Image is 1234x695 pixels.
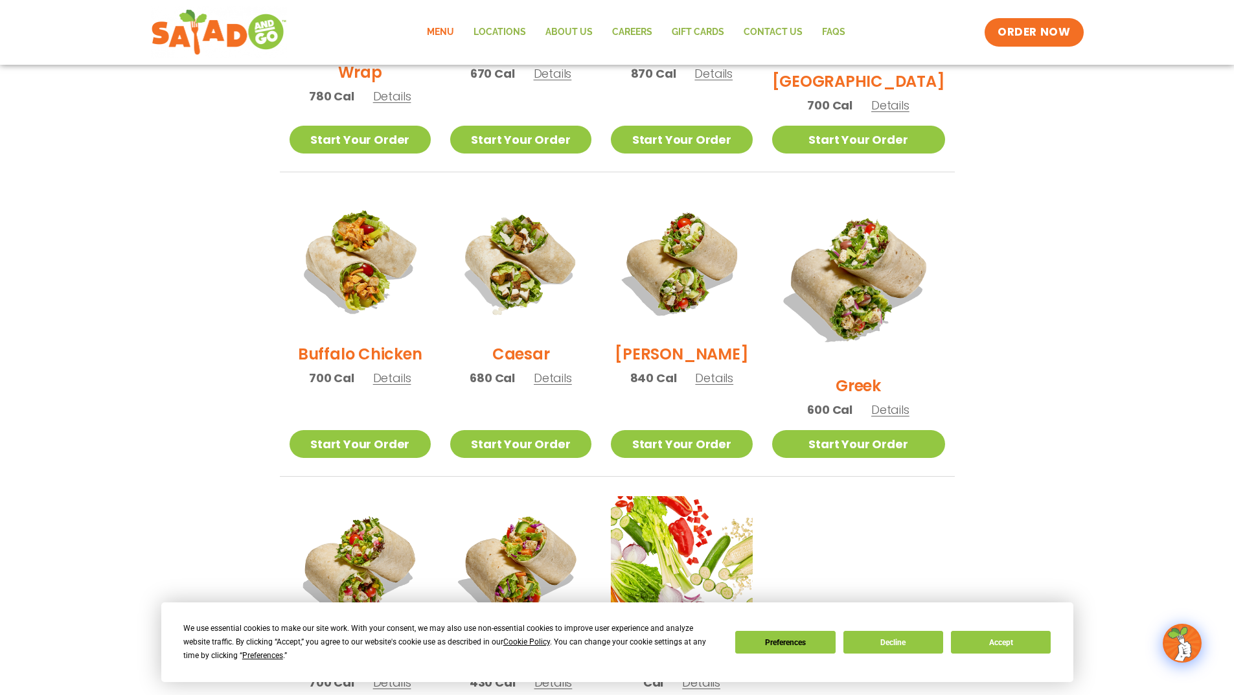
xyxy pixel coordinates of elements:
a: Start Your Order [450,430,591,458]
img: Product photo for Jalapeño Ranch Wrap [290,496,431,637]
a: Start Your Order [772,126,945,154]
a: Start Your Order [290,126,431,154]
img: wpChatIcon [1164,625,1200,661]
span: Details [871,402,909,418]
span: 700 Cal [807,97,852,114]
a: Start Your Order [772,430,945,458]
span: Details [534,674,573,690]
nav: Menu [417,17,855,47]
a: Locations [464,17,536,47]
span: Details [871,97,909,113]
span: Details [534,65,572,82]
button: Decline [843,631,943,654]
h2: Caesar [492,343,550,365]
a: Contact Us [734,17,812,47]
span: ORDER NOW [998,25,1070,40]
span: Details [373,674,411,690]
span: 870 Cal [631,65,676,82]
img: Product photo for Build Your Own [611,496,752,637]
span: Details [682,674,720,690]
a: Menu [417,17,464,47]
span: Details [373,370,411,386]
span: Preferences [242,651,283,660]
img: Product photo for Thai Wrap [450,496,591,637]
span: Details [695,370,733,386]
img: Product photo for Greek Wrap [772,192,945,365]
span: Details [373,88,411,104]
img: Product photo for Cobb Wrap [611,192,752,333]
span: 430 Cal [470,674,516,691]
span: 840 Cal [630,369,677,387]
img: Product photo for Buffalo Chicken Wrap [290,192,431,333]
button: Preferences [735,631,835,654]
a: About Us [536,17,602,47]
h2: [PERSON_NAME] [615,343,748,365]
span: Details [694,65,733,82]
span: 600 Cal [807,401,852,418]
a: Start Your Order [450,126,591,154]
span: Details [534,370,572,386]
span: 700 Cal [309,369,354,387]
span: Cookie Policy [503,637,550,646]
span: 700 Cal [309,674,354,691]
h2: [GEOGRAPHIC_DATA] [772,70,945,93]
span: Cal [643,674,663,691]
a: Start Your Order [611,126,752,154]
span: 670 Cal [470,65,515,82]
a: Start Your Order [611,430,752,458]
img: new-SAG-logo-768×292 [151,6,288,58]
button: Accept [951,631,1051,654]
h2: Buffalo Chicken [298,343,422,365]
a: GIFT CARDS [662,17,734,47]
a: Careers [602,17,662,47]
div: Cookie Consent Prompt [161,602,1073,682]
h2: Greek [836,374,881,397]
a: Start Your Order [290,430,431,458]
img: Product photo for Caesar Wrap [450,192,591,333]
a: FAQs [812,17,855,47]
div: We use essential cookies to make our site work. With your consent, we may also use non-essential ... [183,622,720,663]
a: ORDER NOW [985,18,1083,47]
span: 780 Cal [309,87,354,105]
span: 680 Cal [470,369,515,387]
